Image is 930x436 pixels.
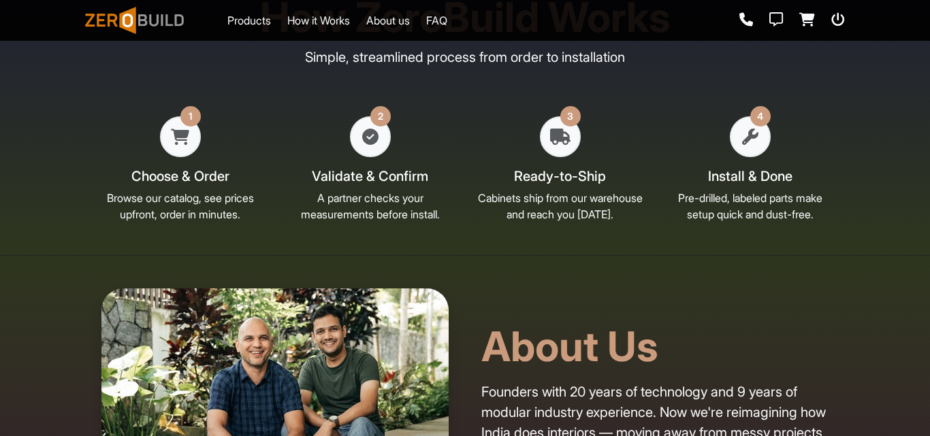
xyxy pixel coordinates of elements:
a: FAQ [426,12,447,29]
img: ZeroBuild logo [85,7,184,34]
h4: Choose & Order [131,168,229,184]
p: Browse our catalog, see prices upfront, order in minutes. [93,190,267,222]
h4: Install & Done [708,168,792,184]
h2: About Us [481,322,829,371]
h4: Validate & Confirm [312,168,428,184]
a: Products [227,12,271,29]
div: 2 [370,106,391,127]
a: Logout [831,13,845,28]
div: 1 [180,106,201,127]
div: 3 [560,106,581,127]
h4: Ready-to-Ship [514,168,606,184]
p: A partner checks your measurements before install. [283,190,457,222]
p: Pre-drilled, labeled parts make setup quick and dust-free. [663,190,837,222]
div: 4 [750,106,771,127]
a: How it Works [287,12,350,29]
p: Simple, streamlined process from order to installation [85,47,845,67]
a: About us [366,12,410,29]
p: Cabinets ship from our warehouse and reach you [DATE]. [473,190,647,222]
